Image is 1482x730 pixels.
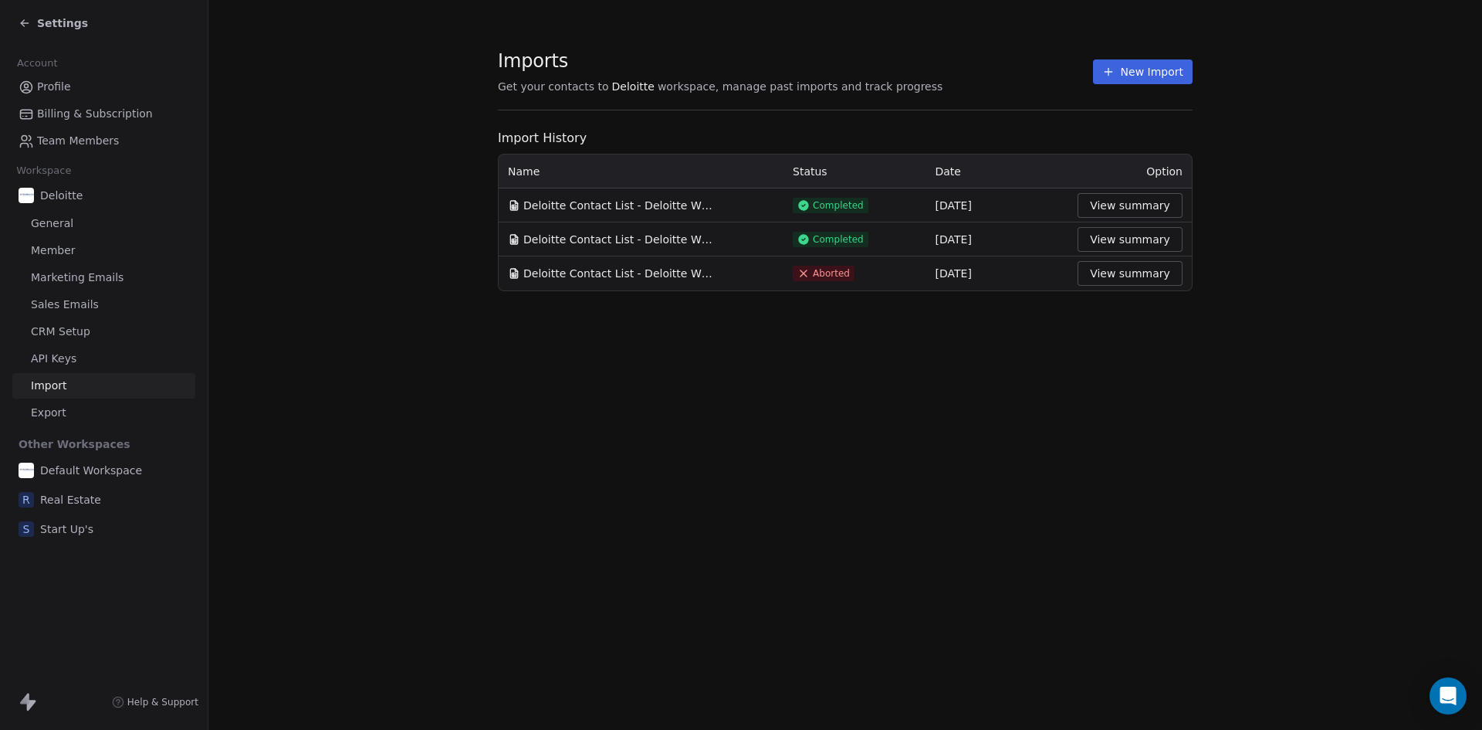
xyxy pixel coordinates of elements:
span: Sales Emails [31,297,99,313]
span: S [19,521,34,537]
a: Export [12,400,195,426]
span: Team Members [37,133,119,149]
button: View summary [1078,227,1183,252]
div: Open Intercom Messenger [1430,677,1467,715]
span: Start Up's [40,521,93,537]
span: Name [508,164,540,179]
div: [DATE] [936,266,1060,281]
a: Marketing Emails [12,265,195,290]
a: CRM Setup [12,319,195,345]
span: Other Workspaces [12,432,137,457]
img: DS%20Updated%20Logo.jpg [19,463,34,478]
a: General [12,211,195,236]
span: Account [10,52,64,75]
a: Profile [12,74,195,100]
span: API Keys [31,351,76,367]
div: [DATE] [936,232,1060,247]
span: Member [31,243,76,259]
span: Deloitte Contact List - Deloitte Whole Contacts.csv [523,266,716,281]
span: Real Estate [40,492,101,508]
span: Imports [498,49,942,73]
span: Completed [813,199,864,212]
span: Date [936,165,961,178]
span: Export [31,405,66,421]
span: Deloitte [612,79,655,94]
a: Import [12,373,195,399]
span: Billing & Subscription [37,106,153,122]
span: CRM Setup [31,324,90,340]
span: Deloitte Contact List - Deloitte Whole Contacts.csv [523,232,716,247]
img: DS%20Updated%20Logo.jpg [19,188,34,203]
span: Import [31,378,66,394]
button: View summary [1078,193,1183,218]
button: View summary [1078,261,1183,286]
a: API Keys [12,346,195,372]
span: R [19,492,34,508]
span: Aborted [813,267,850,280]
div: [DATE] [936,198,1060,213]
span: General [31,216,73,232]
span: Option [1146,165,1183,178]
span: Status [793,165,827,178]
a: Help & Support [112,696,198,708]
span: Completed [813,233,864,246]
span: Deloitte Contact List - Deloitte Whole Contacts.csv [523,198,716,213]
span: Import History [498,129,1193,148]
button: New Import [1093,59,1193,84]
span: Marketing Emails [31,270,123,286]
span: Help & Support [127,696,198,708]
a: Member [12,238,195,263]
span: Deloitte [40,188,83,203]
span: Profile [37,79,71,95]
a: Billing & Subscription [12,101,195,127]
a: Team Members [12,128,195,154]
span: workspace, manage past imports and track progress [658,79,942,94]
span: Workspace [10,159,78,182]
a: Settings [19,15,88,31]
span: Default Workspace [40,463,142,478]
span: Get your contacts to [498,79,609,94]
a: Sales Emails [12,292,195,317]
span: Settings [37,15,88,31]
